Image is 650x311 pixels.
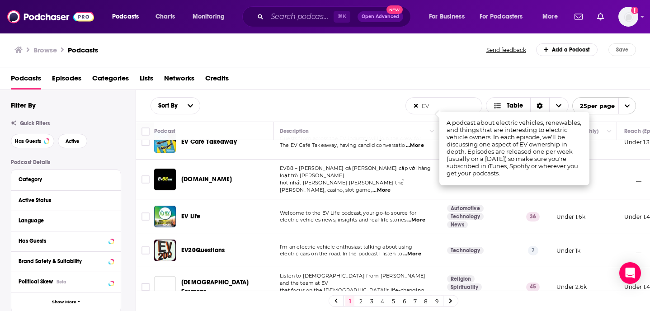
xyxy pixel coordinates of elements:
button: Has Guests [11,134,54,148]
h3: Browse [33,46,57,54]
span: More [542,10,558,23]
span: Toggle select row [141,175,150,184]
span: electric vehicles news, insights and real-life stories [280,217,406,223]
svg: Add a profile image [631,7,638,14]
span: For Business [429,10,465,23]
a: Podcasts [68,46,98,54]
img: EV88-ev88.bike [154,169,176,190]
a: Technology [447,247,484,254]
button: Category [19,174,113,185]
p: Podcast Details [11,159,121,165]
span: Toggle select row [141,246,150,254]
a: Podcasts [11,71,41,90]
button: Choose View [486,97,569,114]
span: Lists [140,71,153,90]
span: The EV Café Takeaway, having candid conversatio [280,142,405,148]
button: Brand Safety & Suitability [19,255,113,267]
span: ...More [372,187,391,194]
button: Political SkewBeta [19,276,113,287]
h2: Filter By [11,101,36,109]
span: ⌘ K [334,11,350,23]
span: New [386,5,403,14]
p: 45 [526,283,540,292]
span: Has Guests [15,139,41,144]
a: 7 [410,296,419,306]
a: Networks [164,71,194,90]
p: 7 [528,246,538,255]
a: Automotive [447,205,484,212]
button: Column Actions [604,126,615,137]
button: open menu [151,103,181,109]
a: Add a Podcast [536,43,598,56]
p: Under 1.6k [556,213,585,221]
span: Guests from across the EV industry will join the crew for [280,135,421,141]
button: Column Actions [427,126,438,137]
h2: Choose List sort [151,97,200,114]
span: Show More [52,300,76,305]
div: Brand Safety & Suitability [19,258,106,264]
button: Show profile menu [618,7,638,27]
span: Logged in as jhutchinson [618,7,638,27]
img: EV20Questions [154,240,176,261]
a: 6 [400,296,409,306]
a: Charts [150,9,180,24]
button: Active [58,134,87,148]
a: Religion [447,275,475,283]
div: Open Intercom Messenger [619,262,641,284]
a: 5 [389,296,398,306]
span: Monitoring [193,10,225,23]
button: open menu [181,98,200,114]
span: Active [66,139,80,144]
span: Open Advanced [362,14,399,19]
span: EV Life [181,212,200,220]
button: open menu [186,9,236,24]
button: Send feedback [484,46,529,54]
span: I’m an electric vehicle enthusiast talking about using [280,244,412,250]
span: ...More [403,250,421,258]
span: Toggle select row [141,138,150,146]
a: 8 [421,296,430,306]
div: Category [19,176,108,183]
span: Table [507,103,523,109]
span: Listen to [DEMOGRAPHIC_DATA] from [PERSON_NAME] and the team at EV [280,273,425,286]
p: __ [624,175,641,183]
p: Under 2.6k [556,283,587,291]
span: Welcome to the EV Life podcast, your go-to source for [280,210,416,216]
button: Open AdvancedNew [358,11,403,22]
button: Save [608,43,636,56]
span: Sort By [151,103,181,109]
span: ...More [407,217,425,224]
img: Podchaser - Follow, Share and Rate Podcasts [7,8,94,25]
a: News [447,221,468,228]
a: EV Café Takeaway [181,137,237,146]
input: Search podcasts, credits, & more... [267,9,334,24]
span: Toggle select row [141,212,150,221]
a: EV Life [154,206,176,227]
span: EV20Questions [181,246,225,254]
span: Credits [205,71,229,90]
button: open menu [572,97,636,114]
button: open menu [106,9,151,24]
span: Quick Filters [20,120,50,127]
img: User Profile [618,7,638,27]
a: Episodes [52,71,81,90]
span: EV Café Takeaway [181,138,237,146]
a: 1 [345,296,354,306]
p: Under 1k [556,247,580,254]
a: [DOMAIN_NAME] [181,175,232,184]
span: For Podcasters [480,10,523,23]
div: Search podcasts, credits, & more... [251,6,419,27]
span: Toggle select row [141,283,150,291]
button: Language [19,215,113,226]
a: [DEMOGRAPHIC_DATA] Sermons [181,278,271,296]
div: Active Status [19,197,108,203]
div: Sort Direction [530,98,549,114]
span: Podcasts [112,10,139,23]
div: Language [19,217,108,224]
